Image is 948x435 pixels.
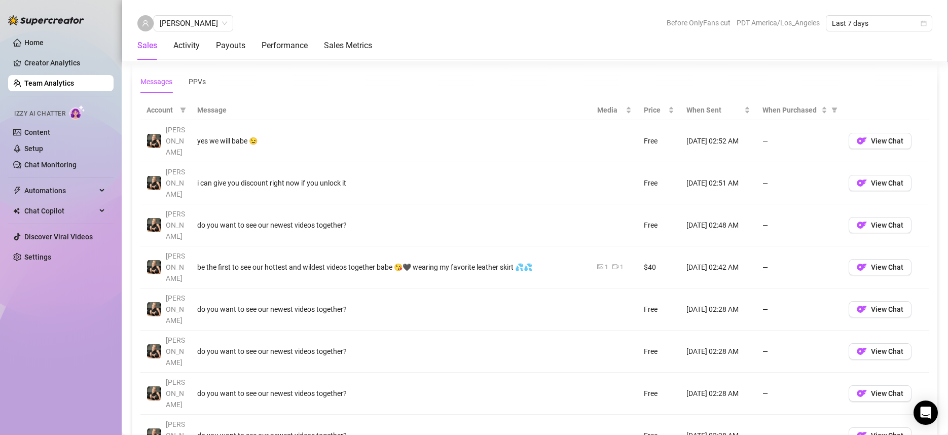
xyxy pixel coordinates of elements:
img: OF [857,136,867,146]
span: PDT America/Los_Angeles [737,15,820,30]
img: Chat Copilot [13,207,20,214]
a: OFView Chat [849,224,911,232]
div: Activity [173,40,200,52]
th: Price [638,100,680,120]
td: — [756,331,843,373]
button: OFView Chat [849,259,911,275]
span: filter [180,107,186,113]
td: [DATE] 02:52 AM [680,120,756,162]
img: Stacy [147,344,161,358]
img: OF [857,304,867,314]
a: Setup [24,144,43,153]
img: OF [857,220,867,230]
span: [PERSON_NAME] [166,168,185,198]
span: [PERSON_NAME] [166,210,185,240]
span: View Chat [871,389,903,397]
img: Stacy [147,134,161,148]
td: — [756,120,843,162]
img: logo-BBDzfeDw.svg [8,15,84,25]
button: OFView Chat [849,217,911,233]
img: Stacy [147,218,161,232]
img: Stacy [147,302,161,316]
div: Sales [137,40,157,52]
div: Open Intercom Messenger [914,401,938,425]
div: be the first to see our hottest and wildest videos together babe 😘🖤 wearing my favorite leather s... [197,262,585,273]
td: Free [638,204,680,246]
div: do you want to see our newest videos together? [197,388,585,399]
span: thunderbolt [13,187,21,195]
span: Account [147,104,176,116]
span: View Chat [871,263,903,271]
a: Creator Analytics [24,55,105,71]
span: Jaymar Banzuela [160,16,227,31]
td: Free [638,288,680,331]
td: [DATE] 02:28 AM [680,331,756,373]
button: OFView Chat [849,385,911,402]
span: Chat Copilot [24,203,96,219]
img: OF [857,388,867,398]
th: Media [591,100,638,120]
td: $40 [638,246,680,288]
div: Sales Metrics [324,40,372,52]
span: video-camera [612,264,618,270]
img: OF [857,262,867,272]
td: [DATE] 02:42 AM [680,246,756,288]
a: OFView Chat [849,182,911,190]
span: [PERSON_NAME] [166,126,185,156]
button: OFView Chat [849,343,911,359]
div: Messages [140,76,172,87]
a: Team Analytics [24,79,74,87]
span: calendar [921,20,927,26]
td: [DATE] 02:48 AM [680,204,756,246]
a: Content [24,128,50,136]
span: user [142,20,149,27]
td: [DATE] 02:51 AM [680,162,756,204]
span: Automations [24,183,96,199]
th: Message [191,100,591,120]
td: — [756,204,843,246]
span: Izzy AI Chatter [14,109,65,119]
td: — [756,246,843,288]
img: OF [857,346,867,356]
div: do you want to see our newest videos together? [197,346,585,357]
img: AI Chatter [69,105,85,120]
a: Chat Monitoring [24,161,77,169]
img: Stacy [147,260,161,274]
td: — [756,288,843,331]
a: Home [24,39,44,47]
span: picture [597,264,603,270]
span: View Chat [871,179,903,187]
span: Before OnlyFans cut [667,15,731,30]
span: View Chat [871,137,903,145]
img: Stacy [147,386,161,401]
span: View Chat [871,347,903,355]
img: OF [857,178,867,188]
img: Stacy [147,176,161,190]
span: Media [597,104,624,116]
span: filter [829,102,840,118]
td: [DATE] 02:28 AM [680,373,756,415]
div: Performance [262,40,308,52]
a: OFView Chat [849,266,911,274]
button: OFView Chat [849,175,911,191]
span: When Purchased [762,104,819,116]
span: Price [644,104,666,116]
span: Last 7 days [832,16,926,31]
td: — [756,162,843,204]
div: 1 [620,263,624,272]
div: do you want to see our newest videos together? [197,220,585,231]
span: View Chat [871,221,903,229]
a: OFView Chat [849,350,911,358]
div: 1 [605,263,608,272]
div: i can give you discount right now if you unlock it [197,177,585,189]
th: When Sent [680,100,756,120]
div: do you want to see our newest videos together? [197,304,585,315]
button: OFView Chat [849,133,911,149]
td: Free [638,331,680,373]
td: Free [638,373,680,415]
td: [DATE] 02:28 AM [680,288,756,331]
a: Settings [24,253,51,261]
th: When Purchased [756,100,843,120]
span: [PERSON_NAME] [166,294,185,324]
td: Free [638,162,680,204]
